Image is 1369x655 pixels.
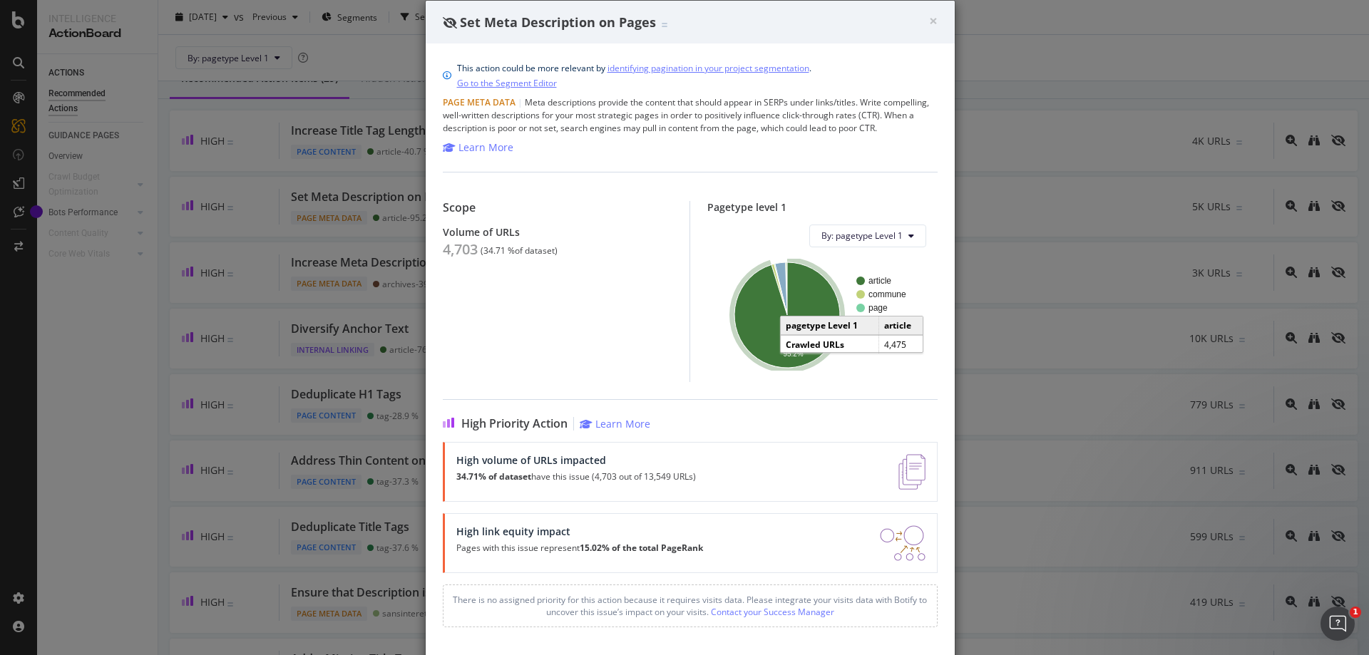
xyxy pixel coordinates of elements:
text: 95.2% [783,350,803,358]
text: sansintere… [868,330,916,340]
span: × [929,11,938,31]
button: By: pagetype Level 1 [809,225,926,247]
a: Learn More [580,417,650,430]
a: Contact your Success Manager [709,606,834,618]
img: e5DMFwAAAABJRU5ErkJggg== [898,454,925,490]
div: 4,703 [443,241,478,258]
text: commune [868,289,906,299]
div: Pagetype level 1 [707,201,938,213]
strong: 15.02% of the total PageRank [580,542,703,554]
div: High link equity impact [456,525,703,537]
div: Scope [443,201,672,215]
span: Page Meta Data [443,96,516,108]
text: auteur [868,316,893,326]
span: By: pagetype Level 1 [821,229,903,242]
div: There is no assigned priority for this action because it requires visits data. Please integrate y... [443,584,938,627]
text: page [868,303,888,313]
a: identifying pagination in your project segmentation [607,61,809,76]
div: This action could be more relevant by . [457,61,811,91]
div: High volume of URLs impacted [456,454,696,466]
iframe: Intercom live chat [1321,607,1355,641]
div: info banner [443,61,938,91]
div: Learn More [595,417,650,430]
span: | [518,96,523,108]
img: DDxVyA23.png [880,525,925,561]
div: ( 34.71 % of dataset ) [481,246,558,256]
text: Other [868,344,890,354]
strong: 34.71% of dataset [456,470,531,483]
svg: A chart. [719,259,926,371]
span: High Priority Action [461,417,568,430]
p: have this issue (4,703 out of 13,549 URLs) [456,472,696,482]
a: Learn More [443,140,513,155]
img: Equal [662,23,667,27]
div: Volume of URLs [443,226,672,238]
span: 1 [1350,607,1361,618]
p: Pages with this issue represent [456,543,703,553]
div: Meta descriptions provide the content that should appear in SERPs under links/titles. Write compe... [443,96,938,135]
text: article [868,276,891,286]
span: Set Meta Description on Pages [460,14,656,31]
a: Go to the Segment Editor [457,76,557,91]
div: eye-slash [443,17,457,29]
div: Learn More [458,140,513,155]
